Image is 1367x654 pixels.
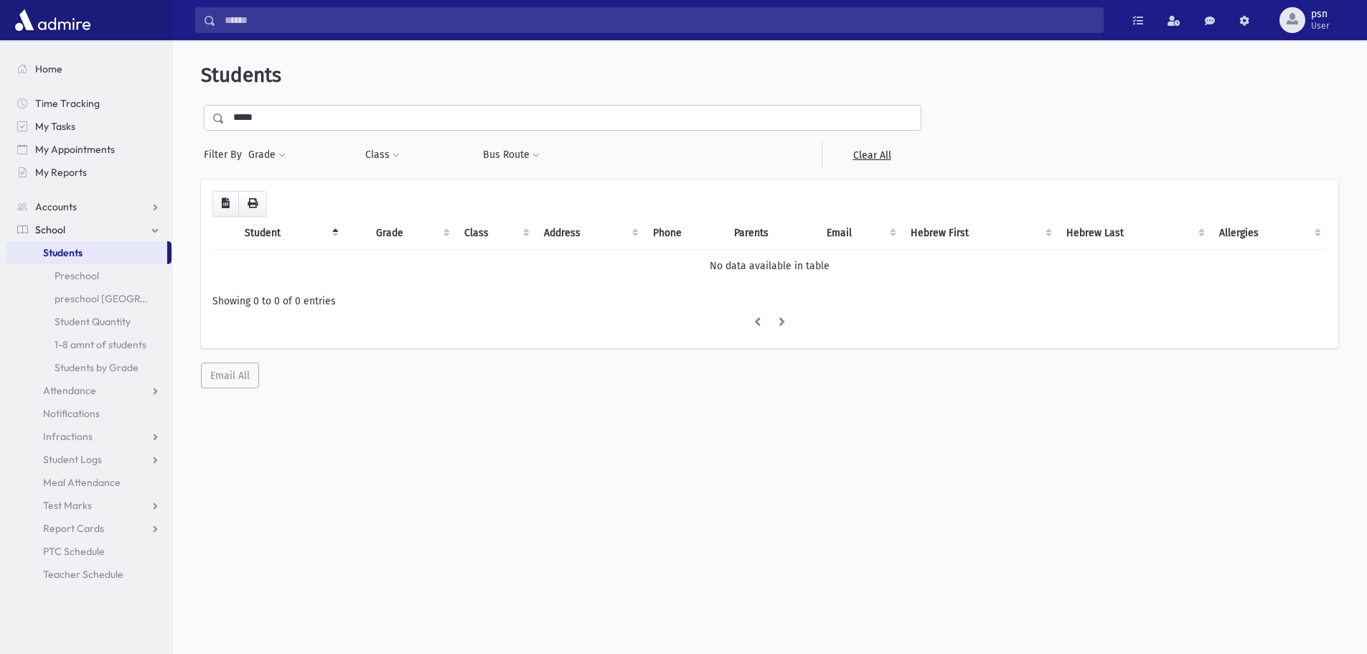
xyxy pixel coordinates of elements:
th: Class: activate to sort column ascending [456,217,536,250]
span: Students [43,246,83,259]
a: 1-8 amnt of students [6,333,172,356]
img: AdmirePro [11,6,94,34]
th: Allergies: activate to sort column ascending [1211,217,1327,250]
span: PTC Schedule [43,545,105,558]
th: Grade: activate to sort column ascending [367,217,455,250]
a: My Appointments [6,138,172,161]
a: preschool [GEOGRAPHIC_DATA] [6,287,172,310]
a: Infractions [6,425,172,448]
span: Home [35,62,62,75]
span: Attendance [43,384,96,397]
span: Students [201,63,281,87]
button: Grade [248,142,286,168]
th: Hebrew Last: activate to sort column ascending [1058,217,1211,250]
span: psn [1311,9,1330,20]
a: My Tasks [6,115,172,138]
span: Teacher Schedule [43,568,123,581]
a: Clear All [822,142,921,168]
a: Home [6,57,172,80]
span: My Reports [35,166,87,179]
button: Print [238,191,267,217]
a: Accounts [6,195,172,218]
button: Class [365,142,400,168]
th: Hebrew First: activate to sort column ascending [902,217,1057,250]
a: Meal Attendance [6,471,172,494]
a: Notifications [6,402,172,425]
a: Teacher Schedule [6,563,172,586]
div: Showing 0 to 0 of 0 entries [212,294,1327,309]
a: School [6,218,172,241]
a: Student Logs [6,448,172,471]
span: Accounts [35,200,77,213]
th: Student: activate to sort column descending [236,217,344,250]
span: Meal Attendance [43,476,121,489]
th: Parents [725,217,818,250]
a: Test Marks [6,494,172,517]
a: Report Cards [6,517,172,540]
a: Time Tracking [6,92,172,115]
span: School [35,223,65,236]
span: Test Marks [43,499,92,512]
span: Notifications [43,407,100,420]
a: PTC Schedule [6,540,172,563]
span: Time Tracking [35,97,100,110]
button: Bus Route [482,142,540,168]
span: Infractions [43,430,93,443]
span: Report Cards [43,522,104,535]
th: Email: activate to sort column ascending [818,217,902,250]
a: My Reports [6,161,172,184]
span: Student Logs [43,453,102,466]
th: Phone [644,217,725,250]
a: Attendance [6,379,172,402]
a: Students by Grade [6,356,172,379]
a: Preschool [6,264,172,287]
td: No data available in table [212,249,1327,282]
span: User [1311,20,1330,32]
th: Address: activate to sort column ascending [535,217,644,250]
a: Student Quantity [6,310,172,333]
button: CSV [212,191,239,217]
span: My Tasks [35,120,75,133]
a: Students [6,241,167,264]
span: My Appointments [35,143,115,156]
span: Filter By [204,147,248,162]
button: Email All [201,363,259,388]
input: Search [216,7,1103,33]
